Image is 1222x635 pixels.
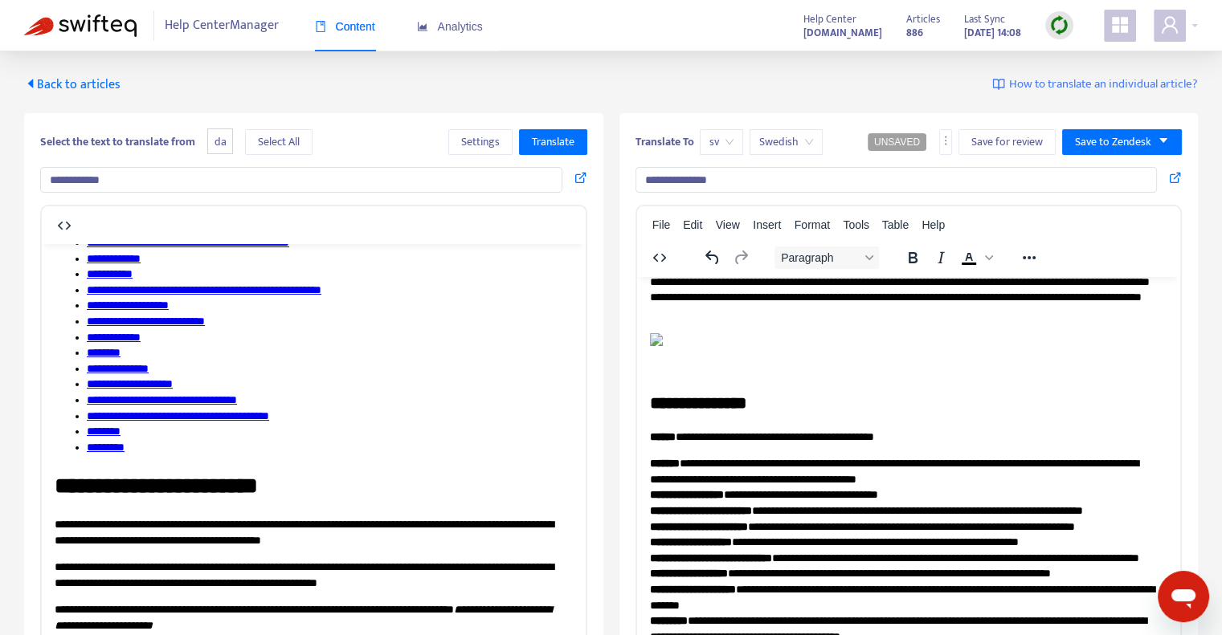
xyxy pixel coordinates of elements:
button: more [939,129,952,155]
button: Bold [899,246,926,269]
iframe: Knap til at åbne messaging-vindue [1158,571,1209,622]
span: UNSAVED [874,136,920,148]
span: Save for review [971,133,1043,151]
span: user [1160,15,1179,35]
strong: [DATE] 14:08 [964,24,1021,42]
span: Save to Zendesk [1075,133,1151,151]
button: Select All [245,129,313,155]
b: Translate To [636,132,694,151]
span: Last Sync [964,10,1005,28]
span: area-chart [417,21,428,32]
span: da [207,128,233,155]
span: Translate [532,133,574,151]
span: more [940,135,951,146]
button: Redo [727,246,754,269]
strong: 886 [906,24,923,42]
span: View [716,218,740,231]
button: Reveal or hide additional toolbar items [1016,246,1043,269]
img: image-link [992,78,1005,91]
button: Undo [699,246,726,269]
span: Table [882,218,909,231]
span: Help Center [803,10,856,28]
span: Help Center Manager [165,10,279,41]
a: [DOMAIN_NAME] [803,23,882,42]
div: Text color Black [955,246,995,269]
span: Analytics [417,20,483,33]
button: Block Paragraph [774,246,879,269]
b: Select the text to translate from [40,132,195,151]
button: Save to Zendeskcaret-down [1062,129,1182,155]
span: Settings [461,133,500,151]
span: Paragraph [781,251,860,264]
span: How to translate an individual article? [1009,75,1198,94]
button: Translate [519,129,587,155]
span: Edit [683,218,702,231]
span: Help [922,218,945,231]
button: Italic [927,246,954,269]
span: Back to articles [24,74,121,96]
img: sync.dc5367851b00ba804db3.png [1049,15,1069,35]
span: book [315,21,326,32]
span: caret-down [1158,135,1169,146]
button: Settings [448,129,513,155]
span: File [652,218,671,231]
button: Save for review [958,129,1056,155]
a: How to translate an individual article? [992,75,1198,94]
span: Select All [258,133,300,151]
span: Insert [753,218,781,231]
span: Tools [843,218,869,231]
img: Swifteq [24,14,137,37]
span: Swedish [759,130,813,154]
span: Articles [906,10,940,28]
span: appstore [1110,15,1130,35]
strong: [DOMAIN_NAME] [803,24,882,42]
span: caret-left [24,77,37,90]
span: Format [795,218,830,231]
span: sv [709,130,734,154]
span: Content [315,20,375,33]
